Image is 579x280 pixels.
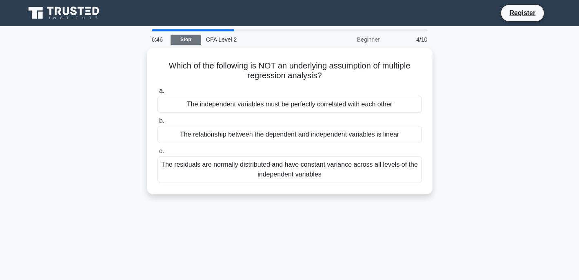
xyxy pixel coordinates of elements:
[171,35,201,45] a: Stop
[158,156,422,183] div: The residuals are normally distributed and have constant variance across all levels of the indepe...
[159,87,164,94] span: a.
[158,126,422,143] div: The relationship between the dependent and independent variables is linear
[147,31,171,48] div: 6:46
[504,8,540,18] a: Register
[313,31,385,48] div: Beginner
[201,31,313,48] div: CFA Level 2
[159,148,164,154] span: c.
[157,61,423,81] h5: Which of the following is NOT an underlying assumption of multiple regression analysis?
[158,96,422,113] div: The independent variables must be perfectly correlated with each other
[159,117,164,124] span: b.
[385,31,433,48] div: 4/10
